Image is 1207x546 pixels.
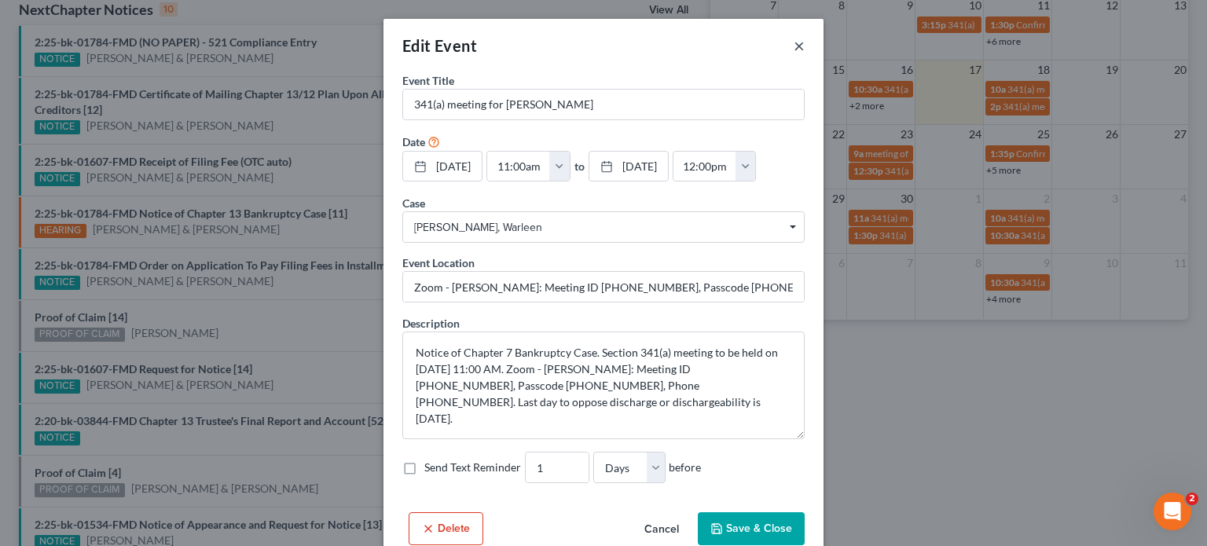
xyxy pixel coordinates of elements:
input: -- : -- [487,152,550,181]
label: Event Location [402,255,475,271]
input: Enter location... [403,272,804,302]
label: Description [402,315,460,332]
span: Select box activate [402,211,805,243]
span: [PERSON_NAME], Warleen [414,219,793,236]
a: [DATE] [589,152,668,181]
span: 2 [1186,493,1198,505]
input: -- : -- [673,152,736,181]
input: Enter event name... [403,90,804,119]
span: Edit Event [402,36,477,55]
button: × [794,36,805,55]
input: -- [526,453,589,482]
button: Save & Close [698,512,805,545]
button: Delete [409,512,483,545]
span: Event Title [402,74,454,87]
label: Case [402,195,425,211]
label: Send Text Reminder [424,460,521,475]
a: [DATE] [403,152,482,181]
label: Date [402,134,425,150]
span: before [669,460,701,475]
iframe: Intercom live chat [1154,493,1191,530]
button: Cancel [632,514,692,545]
label: to [574,158,585,174]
